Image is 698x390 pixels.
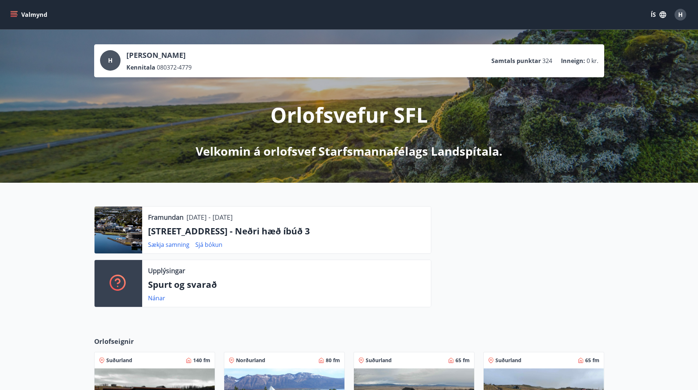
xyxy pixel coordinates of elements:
[94,337,134,346] span: Orlofseignir
[195,241,222,249] a: Sjá bókun
[455,357,470,364] span: 65 fm
[196,143,502,159] p: Velkomin á orlofsvef Starfsmannafélags Landspítala.
[148,278,425,291] p: Spurt og svarað
[148,225,425,237] p: [STREET_ADDRESS] - Neðri hæð íbúð 3
[647,8,670,21] button: ÍS
[491,57,541,65] p: Samtals punktar
[672,6,689,23] button: H
[270,101,428,129] p: Orlofsvefur SFL
[186,212,233,222] p: [DATE] - [DATE]
[148,212,184,222] p: Framundan
[495,357,521,364] span: Suðurland
[148,266,185,275] p: Upplýsingar
[585,357,599,364] span: 65 fm
[106,357,132,364] span: Suðurland
[193,357,210,364] span: 140 fm
[126,50,192,60] p: [PERSON_NAME]
[9,8,50,21] button: menu
[148,294,165,302] a: Nánar
[366,357,392,364] span: Suðurland
[561,57,585,65] p: Inneign :
[126,63,155,71] p: Kennitala
[157,63,192,71] span: 080372-4779
[236,357,265,364] span: Norðurland
[542,57,552,65] span: 324
[678,11,683,19] span: H
[587,57,598,65] span: 0 kr.
[326,357,340,364] span: 80 fm
[148,241,189,249] a: Sækja samning
[108,56,112,64] span: H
